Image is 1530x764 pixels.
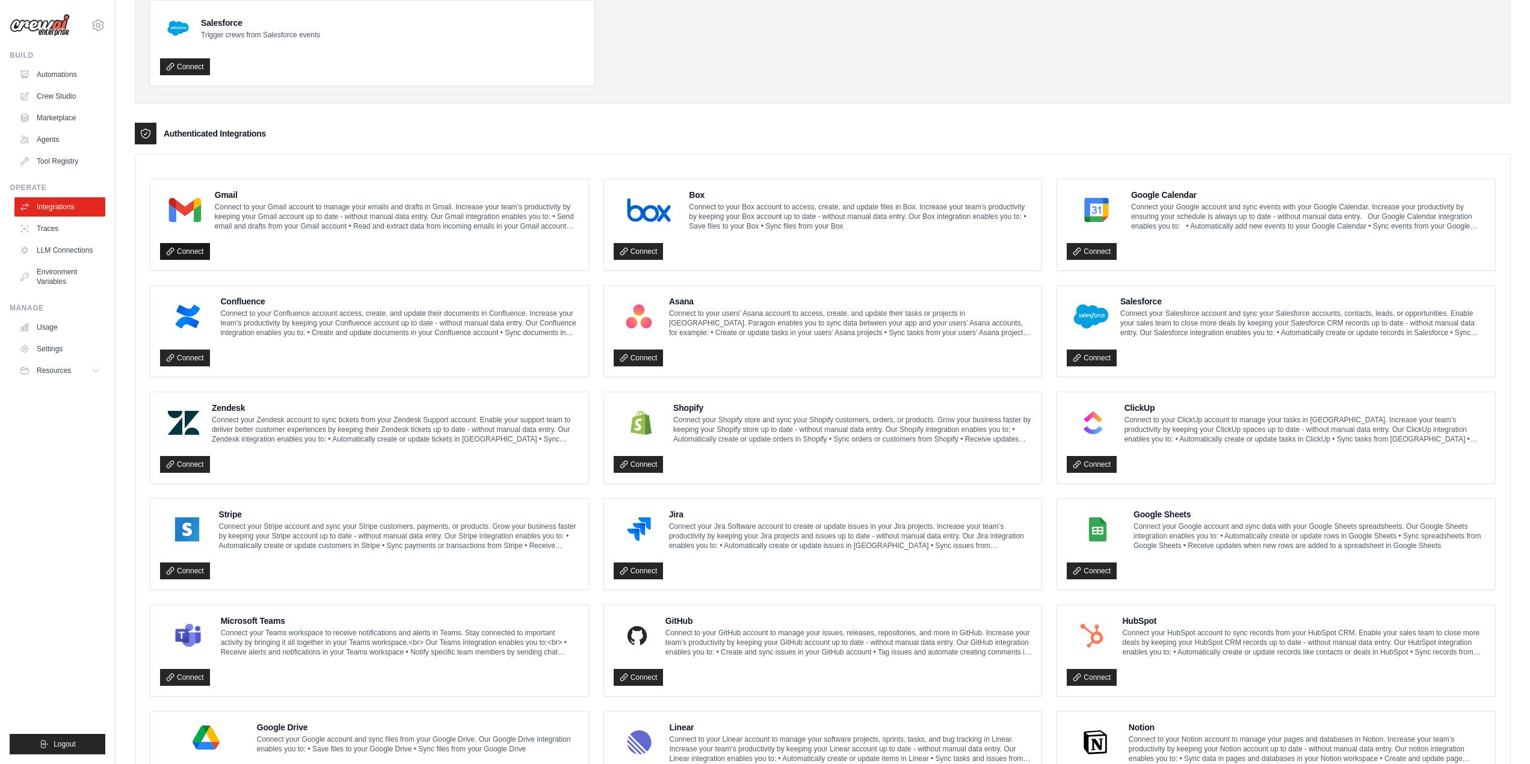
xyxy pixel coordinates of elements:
[1134,508,1485,520] h4: Google Sheets
[164,14,193,43] img: Salesforce Logo
[665,615,1032,627] h4: GitHub
[201,30,320,40] p: Trigger crews from Salesforce events
[1067,562,1117,579] a: Connect
[1067,456,1117,473] a: Connect
[14,130,105,149] a: Agents
[212,402,579,414] h4: Zendesk
[1122,615,1485,627] h4: HubSpot
[14,87,105,106] a: Crew Studio
[1134,522,1485,550] p: Connect your Google account and sync data with your Google Sheets spreadsheets. Our Google Sheets...
[614,562,664,579] a: Connect
[1122,628,1485,657] p: Connect your HubSpot account to sync records from your HubSpot CRM. Enable your sales team to clo...
[617,198,681,222] img: Box Logo
[669,522,1032,550] p: Connect your Jira Software account to create or update issues in your Jira projects. Increase you...
[220,309,578,337] p: Connect to your Confluence account access, create, and update their documents in Confluence. Incr...
[669,295,1032,307] h4: Asana
[54,739,76,749] span: Logout
[219,522,579,550] p: Connect your Stripe account and sync your Stripe customers, payments, or products. Grow your busi...
[14,318,105,337] a: Usage
[14,241,105,260] a: LLM Connections
[1129,735,1485,763] p: Connect to your Notion account to manage your pages and databases in Notion. Increase your team’s...
[10,51,105,60] div: Build
[1070,730,1120,754] img: Notion Logo
[164,725,248,750] img: Google Drive Logo
[670,735,1032,763] p: Connect to your Linear account to manage your software projects, sprints, tasks, and bug tracking...
[37,366,71,375] span: Resources
[14,65,105,84] a: Automations
[1131,202,1485,231] p: Connect your Google account and sync events with your Google Calendar. Increase your productivity...
[1131,189,1485,201] h4: Google Calendar
[14,262,105,291] a: Environment Variables
[665,628,1032,657] p: Connect to your GitHub account to manage your issues, releases, repositories, and more in GitHub....
[617,730,661,754] img: Linear Logo
[14,339,105,359] a: Settings
[164,411,203,435] img: Zendesk Logo
[1070,411,1115,435] img: ClickUp Logo
[10,183,105,193] div: Operate
[10,303,105,313] div: Manage
[160,350,210,366] a: Connect
[1070,624,1114,648] img: HubSpot Logo
[160,243,210,260] a: Connect
[164,128,266,140] h3: Authenticated Integrations
[14,219,105,238] a: Traces
[164,304,212,328] img: Confluence Logo
[669,508,1032,520] h4: Jira
[1120,295,1485,307] h4: Salesforce
[670,721,1032,733] h4: Linear
[617,411,665,435] img: Shopify Logo
[1067,350,1117,366] a: Connect
[220,295,578,307] h4: Confluence
[164,198,206,222] img: Gmail Logo
[689,202,1032,231] p: Connect to your Box account to access, create, and update files in Box. Increase your team’s prod...
[164,517,211,541] img: Stripe Logo
[1070,198,1123,222] img: Google Calendar Logo
[164,624,212,648] img: Microsoft Teams Logo
[614,243,664,260] a: Connect
[669,309,1032,337] p: Connect to your users’ Asana account to access, create, and update their tasks or projects in [GE...
[673,402,1032,414] h4: Shopify
[257,735,579,754] p: Connect your Google account and sync files from your Google Drive. Our Google Drive integration e...
[1070,304,1112,328] img: Salesforce Logo
[614,350,664,366] a: Connect
[14,197,105,217] a: Integrations
[257,721,579,733] h4: Google Drive
[219,508,579,520] h4: Stripe
[614,456,664,473] a: Connect
[215,189,579,201] h4: Gmail
[1067,243,1117,260] a: Connect
[212,415,579,444] p: Connect your Zendesk account to sync tickets from your Zendesk Support account. Enable your suppo...
[14,152,105,171] a: Tool Registry
[1124,402,1485,414] h4: ClickUp
[1120,309,1485,337] p: Connect your Salesforce account and sync your Salesforce accounts, contacts, leads, or opportunit...
[617,304,661,328] img: Asana Logo
[689,189,1032,201] h4: Box
[160,456,210,473] a: Connect
[1067,669,1117,686] a: Connect
[617,624,657,648] img: GitHub Logo
[10,14,70,37] img: Logo
[201,17,320,29] h4: Salesforce
[10,734,105,754] button: Logout
[1129,721,1485,733] h4: Notion
[160,562,210,579] a: Connect
[614,669,664,686] a: Connect
[1070,517,1125,541] img: Google Sheets Logo
[215,202,579,231] p: Connect to your Gmail account to manage your emails and drafts in Gmail. Increase your team’s pro...
[221,628,579,657] p: Connect your Teams workspace to receive notifications and alerts in Teams. Stay connected to impo...
[14,108,105,128] a: Marketplace
[14,361,105,380] button: Resources
[160,58,210,75] a: Connect
[160,669,210,686] a: Connect
[617,517,661,541] img: Jira Logo
[1124,415,1485,444] p: Connect to your ClickUp account to manage your tasks in [GEOGRAPHIC_DATA]. Increase your team’s p...
[673,415,1032,444] p: Connect your Shopify store and sync your Shopify customers, orders, or products. Grow your busine...
[221,615,579,627] h4: Microsoft Teams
